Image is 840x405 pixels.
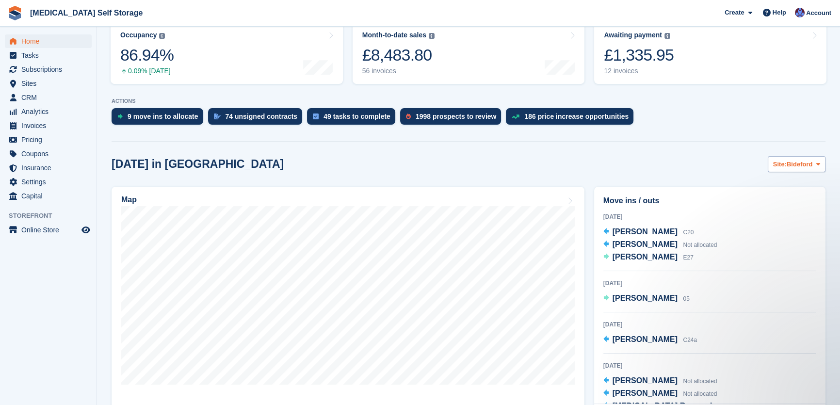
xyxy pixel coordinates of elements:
[604,45,674,65] div: £1,335.95
[604,67,674,75] div: 12 invoices
[604,31,662,39] div: Awaiting payment
[226,113,298,120] div: 74 unsigned contracts
[683,229,694,236] span: C20
[613,335,678,343] span: [PERSON_NAME]
[21,175,80,189] span: Settings
[21,49,80,62] span: Tasks
[5,77,92,90] a: menu
[683,254,693,261] span: E27
[80,224,92,236] a: Preview store
[214,113,221,119] img: contract_signature_icon-13c848040528278c33f63329250d36e43548de30e8caae1d1a13099fd9432cc5.svg
[5,49,92,62] a: menu
[5,105,92,118] a: menu
[111,22,343,84] a: Occupancy 86.94% 0.09% [DATE]
[683,390,717,397] span: Not allocated
[725,8,744,17] span: Create
[5,119,92,132] a: menu
[506,108,638,130] a: 186 price increase opportunities
[8,6,22,20] img: stora-icon-8386f47178a22dfd0bd8f6a31ec36ba5ce8667c1dd55bd0f319d3a0aa187defe.svg
[5,34,92,48] a: menu
[120,31,157,39] div: Occupancy
[613,294,678,302] span: [PERSON_NAME]
[603,251,694,264] a: [PERSON_NAME] E27
[362,67,435,75] div: 56 invoices
[613,253,678,261] span: [PERSON_NAME]
[112,108,208,130] a: 9 move ins to allocate
[613,240,678,248] span: [PERSON_NAME]
[5,147,92,161] a: menu
[21,133,80,146] span: Pricing
[406,113,411,119] img: prospect-51fa495bee0391a8d652442698ab0144808aea92771e9ea1ae160a38d050c398.svg
[683,295,689,302] span: 05
[117,113,123,119] img: move_ins_to_allocate_icon-fdf77a2bb77ea45bf5b3d319d69a93e2d87916cf1d5bf7949dd705db3b84f3ca.svg
[21,91,80,104] span: CRM
[5,189,92,203] a: menu
[21,63,80,76] span: Subscriptions
[603,212,816,221] div: [DATE]
[121,195,137,204] h2: Map
[773,8,786,17] span: Help
[21,223,80,237] span: Online Store
[159,33,165,39] img: icon-info-grey-7440780725fd019a000dd9b08b2336e03edf1995a4989e88bcd33f0948082b44.svg
[307,108,400,130] a: 49 tasks to complete
[603,334,697,346] a: [PERSON_NAME] C24a
[603,195,816,207] h2: Move ins / outs
[603,320,816,329] div: [DATE]
[594,22,826,84] a: Awaiting payment £1,335.95 12 invoices
[787,160,812,169] span: Bideford
[795,8,805,17] img: Helen Walker
[112,98,825,104] p: ACTIONS
[362,45,435,65] div: £8,483.80
[21,189,80,203] span: Capital
[323,113,390,120] div: 49 tasks to complete
[128,113,198,120] div: 9 move ins to allocate
[603,292,690,305] a: [PERSON_NAME] 05
[5,91,92,104] a: menu
[362,31,426,39] div: Month-to-date sales
[416,113,497,120] div: 1998 prospects to review
[21,34,80,48] span: Home
[21,161,80,175] span: Insurance
[603,239,717,251] a: [PERSON_NAME] Not allocated
[683,337,697,343] span: C24a
[208,108,307,130] a: 74 unsigned contracts
[512,114,519,119] img: price_increase_opportunities-93ffe204e8149a01c8c9dc8f82e8f89637d9d84a8eef4429ea346261dce0b2c0.svg
[613,389,678,397] span: [PERSON_NAME]
[603,226,694,239] a: [PERSON_NAME] C20
[613,227,678,236] span: [PERSON_NAME]
[683,378,717,385] span: Not allocated
[768,156,825,172] button: Site: Bideford
[120,67,174,75] div: 0.09% [DATE]
[429,33,435,39] img: icon-info-grey-7440780725fd019a000dd9b08b2336e03edf1995a4989e88bcd33f0948082b44.svg
[21,147,80,161] span: Coupons
[603,279,816,288] div: [DATE]
[21,77,80,90] span: Sites
[524,113,629,120] div: 186 price increase opportunities
[5,133,92,146] a: menu
[5,161,92,175] a: menu
[773,160,787,169] span: Site:
[603,375,717,388] a: [PERSON_NAME] Not allocated
[21,105,80,118] span: Analytics
[9,211,97,221] span: Storefront
[120,45,174,65] div: 86.94%
[5,175,92,189] a: menu
[613,376,678,385] span: [PERSON_NAME]
[5,223,92,237] a: menu
[353,22,585,84] a: Month-to-date sales £8,483.80 56 invoices
[683,242,717,248] span: Not allocated
[112,158,284,171] h2: [DATE] in [GEOGRAPHIC_DATA]
[664,33,670,39] img: icon-info-grey-7440780725fd019a000dd9b08b2336e03edf1995a4989e88bcd33f0948082b44.svg
[21,119,80,132] span: Invoices
[313,113,319,119] img: task-75834270c22a3079a89374b754ae025e5fb1db73e45f91037f5363f120a921f8.svg
[400,108,506,130] a: 1998 prospects to review
[603,361,816,370] div: [DATE]
[26,5,146,21] a: [MEDICAL_DATA] Self Storage
[603,388,717,400] a: [PERSON_NAME] Not allocated
[806,8,831,18] span: Account
[5,63,92,76] a: menu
